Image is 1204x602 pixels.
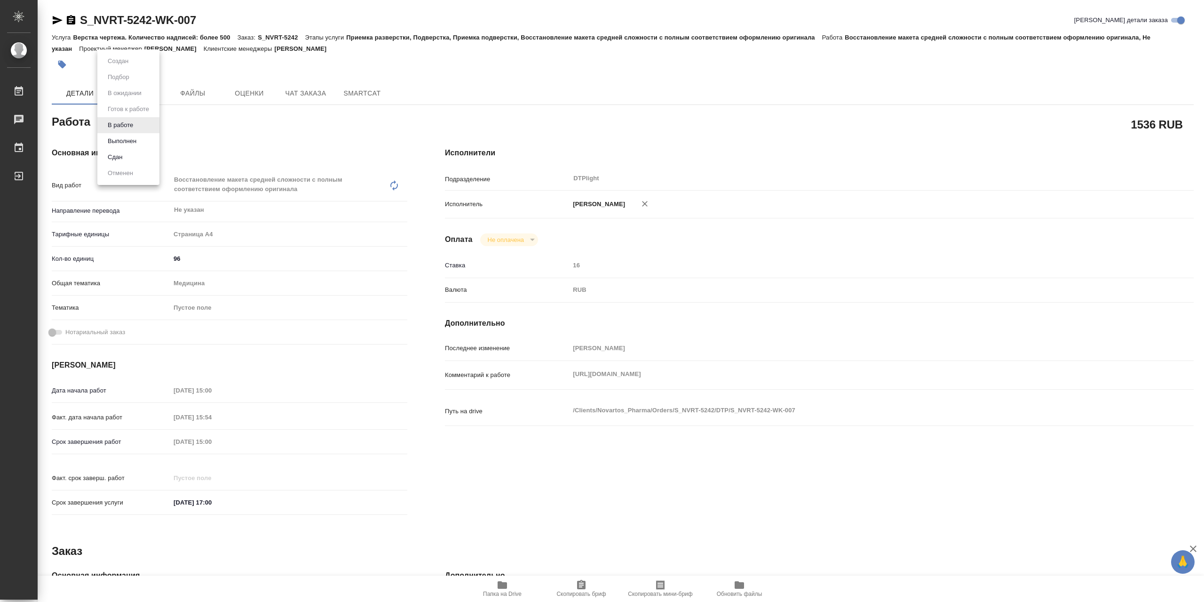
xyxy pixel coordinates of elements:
[105,88,144,98] button: В ожидании
[105,104,152,114] button: Готов к работе
[105,120,136,130] button: В работе
[105,152,125,162] button: Сдан
[105,72,132,82] button: Подбор
[105,168,136,178] button: Отменен
[105,56,131,66] button: Создан
[105,136,139,146] button: Выполнен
